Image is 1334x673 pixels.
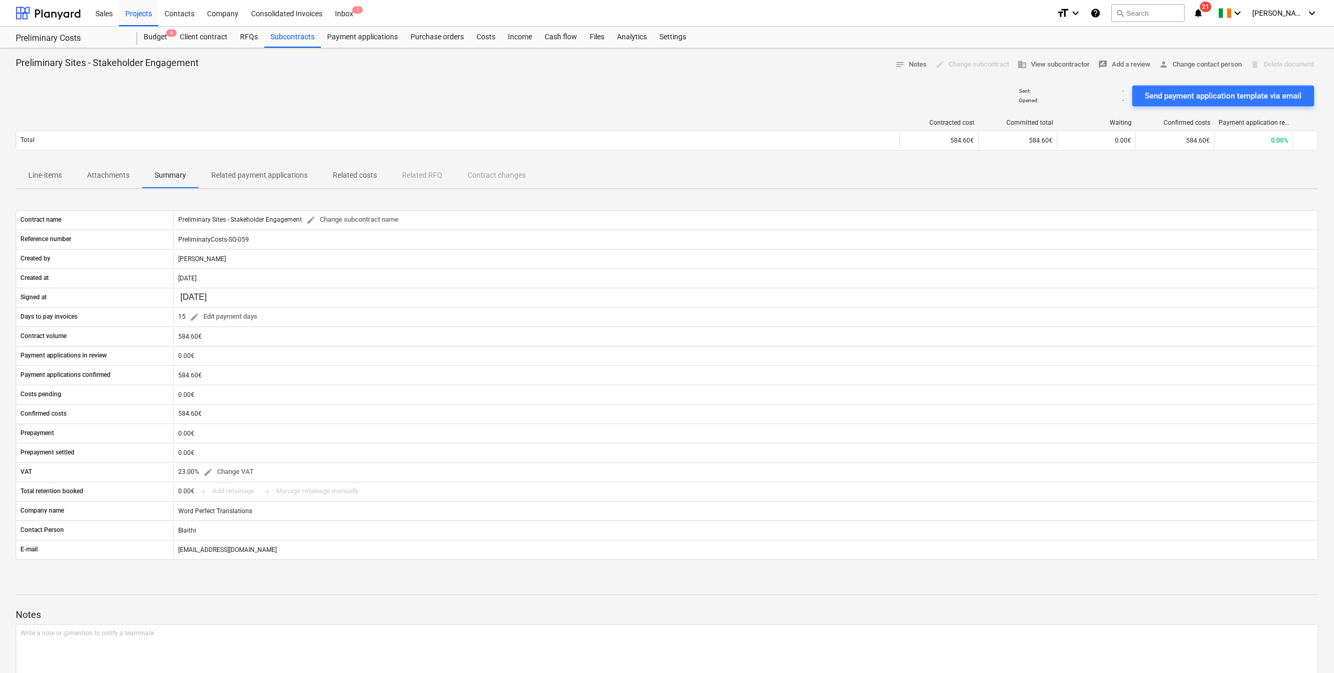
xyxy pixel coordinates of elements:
div: Committed total [983,119,1053,126]
p: E-mail [20,545,38,554]
span: 584.60€ [1029,137,1053,144]
div: Send payment application template via email [1145,89,1302,103]
button: Change subcontract name [302,212,403,228]
div: Preliminary Sites - Stakeholder Engagement [178,212,403,228]
div: [DATE] [173,270,1318,287]
span: 0.00€ [1115,137,1131,144]
span: Change VAT [203,466,254,478]
div: 0.00€ [173,386,1318,403]
div: 584.60€ [899,132,978,149]
span: business [1017,60,1027,69]
p: Signed at [20,293,47,302]
div: Payment application remaining [1219,119,1289,126]
button: Notes [891,57,931,73]
p: Preliminary Sites - Stakeholder Engagement [16,57,199,69]
button: Send payment application template via email [1132,85,1314,106]
a: Files [583,27,611,48]
button: Search [1111,4,1185,22]
div: [EMAIL_ADDRESS][DOMAIN_NAME] [173,541,1318,558]
p: Created at [20,274,49,283]
span: edit [306,215,316,225]
div: Waiting [1061,119,1132,126]
span: 584.60€ [1186,137,1210,144]
p: Total retention booked [20,487,83,496]
span: search [1116,9,1124,17]
p: Sent : [1019,88,1031,94]
i: keyboard_arrow_down [1306,7,1318,19]
span: Edit payment days [190,311,257,323]
span: edit [190,312,199,322]
p: Company name [20,506,64,515]
a: Cash flow [538,27,583,48]
div: Confirmed costs [1140,119,1210,126]
i: keyboard_arrow_down [1231,7,1244,19]
a: Purchase orders [404,27,470,48]
p: Reference number [20,235,71,244]
div: 15 [178,309,262,325]
span: Change contact person [1159,59,1242,71]
span: Add a review [1098,59,1151,71]
span: Change subcontract name [306,214,398,226]
div: 584.60€ [173,328,1318,345]
div: Settings [653,27,692,48]
p: Contract volume [20,332,67,341]
p: Opened : [1019,97,1038,104]
span: notes [895,60,905,69]
div: Analytics [611,27,653,48]
p: Costs pending [20,390,61,399]
a: Budget6 [137,27,173,48]
p: Payment applications confirmed [20,371,111,379]
button: View subcontractor [1013,57,1094,73]
i: keyboard_arrow_down [1069,7,1082,19]
span: person [1159,60,1168,69]
p: - [1122,97,1124,104]
p: Prepayment [20,429,54,438]
a: Costs [470,27,502,48]
span: 21 [1200,2,1211,12]
p: Summary [155,170,186,181]
div: Chat Widget [1282,623,1334,673]
i: notifications [1193,7,1203,19]
p: Created by [20,254,50,263]
a: RFQs [234,27,264,48]
button: Add a review [1094,57,1155,73]
a: Subcontracts [264,27,321,48]
div: 584.60€ [173,367,1318,384]
div: Payment applications [321,27,404,48]
p: VAT [20,468,32,476]
p: Related costs [333,170,377,181]
div: Contracted cost [904,119,974,126]
div: Client contract [173,27,234,48]
span: rate_review [1098,60,1108,69]
span: 0.00% [1271,137,1288,144]
p: 584.60€ [178,409,202,418]
p: Attachments [87,170,129,181]
span: Notes [895,59,927,71]
p: Related payment applications [211,170,308,181]
div: 0.00€ [173,425,1318,442]
p: Line-items [28,170,62,181]
div: 23.00% [178,464,258,480]
p: - [1122,88,1124,94]
p: Contract name [20,215,61,224]
div: Budget [137,27,173,48]
p: Days to pay invoices [20,312,78,321]
div: [PERSON_NAME] [173,251,1318,267]
span: 1 [352,6,363,14]
input: Change [178,290,227,305]
div: 0.00€ [173,348,1318,364]
p: Prepayment settled [20,448,74,457]
p: Payment applications in review [20,351,107,360]
span: View subcontractor [1017,59,1090,71]
span: 6 [166,29,177,37]
a: Income [502,27,538,48]
div: Word Perfect Translations [173,503,1318,519]
div: 0.00€ [178,483,363,500]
